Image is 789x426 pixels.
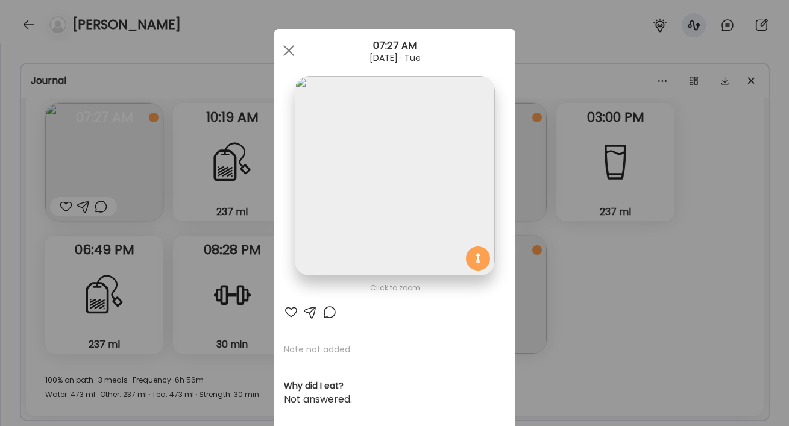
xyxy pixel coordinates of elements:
div: [DATE] · Tue [274,53,515,63]
div: 07:27 AM [274,39,515,53]
p: Note not added. [284,343,506,356]
img: images%2FOfBjzjfspAavINqvgDx3IWQ3HuJ3%2Fd2nNumGjpdHB2hKE4HUT%2Fxmw5NTFMNrEKP0FHA3ni_1080 [295,76,494,275]
div: Not answered. [284,392,506,407]
div: Click to zoom [284,281,506,295]
h3: Why did I eat? [284,380,506,392]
